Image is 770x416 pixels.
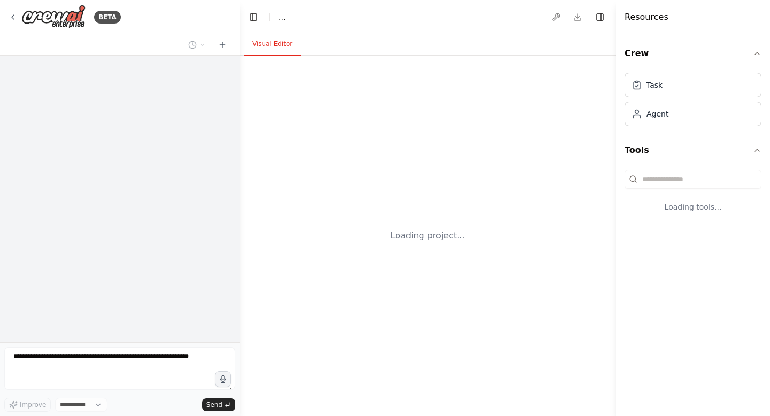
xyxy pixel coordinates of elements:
div: Tools [625,165,761,229]
button: Hide right sidebar [592,10,607,25]
span: Send [206,400,222,409]
button: Send [202,398,235,411]
div: BETA [94,11,121,24]
h4: Resources [625,11,668,24]
img: Logo [21,5,86,29]
nav: breadcrumb [279,12,286,22]
button: Click to speak your automation idea [215,371,231,387]
button: Hide left sidebar [246,10,261,25]
button: Improve [4,398,51,412]
button: Visual Editor [244,33,301,56]
button: Crew [625,38,761,68]
button: Switch to previous chat [184,38,210,51]
div: Agent [646,109,668,119]
div: Crew [625,68,761,135]
div: Task [646,80,663,90]
button: Tools [625,135,761,165]
div: Loading tools... [625,193,761,221]
span: Improve [20,400,46,409]
span: ... [279,12,286,22]
div: Loading project... [391,229,465,242]
button: Start a new chat [214,38,231,51]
